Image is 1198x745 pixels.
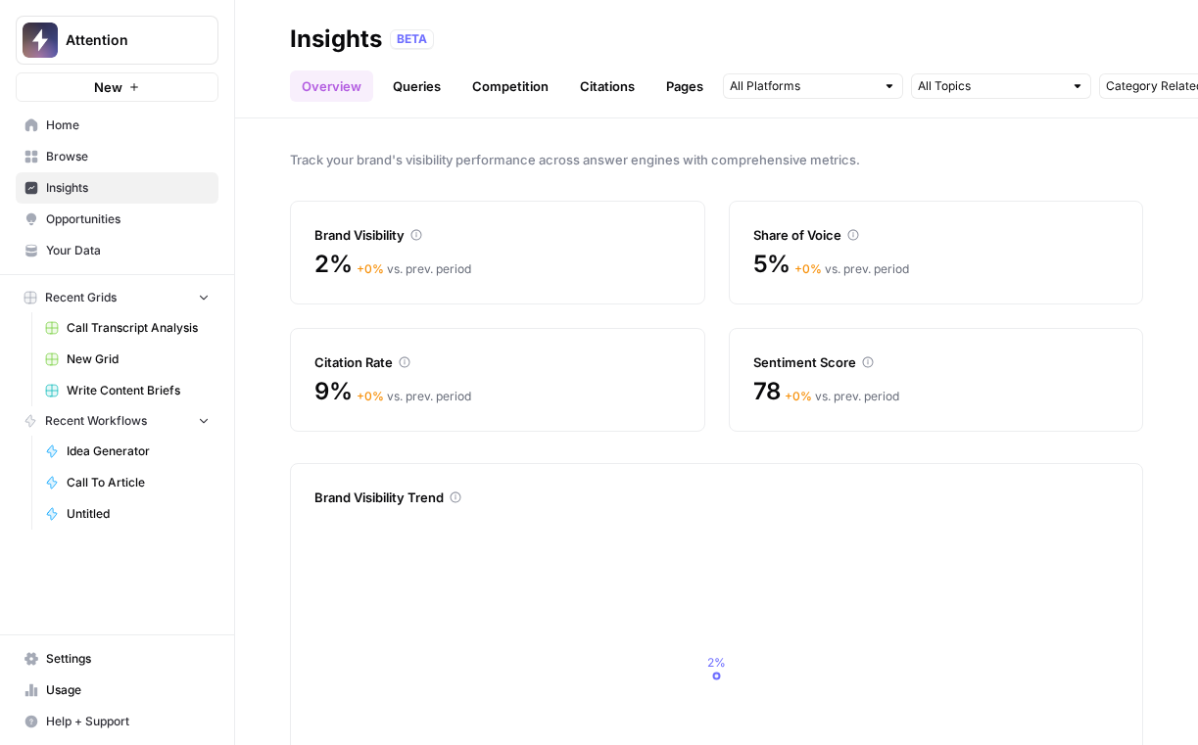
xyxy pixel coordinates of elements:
span: + 0 % [794,261,822,276]
span: Call Transcript Analysis [67,319,210,337]
span: Call To Article [67,474,210,491]
span: Settings [46,650,210,668]
span: 5% [753,249,791,280]
a: Pages [654,70,715,102]
div: BETA [390,29,434,49]
tspan: 2% [707,655,726,670]
div: Brand Visibility Trend [314,488,1119,507]
span: Home [46,116,210,134]
span: + 0 % [785,389,812,403]
span: Opportunities [46,210,210,228]
button: Recent Grids [16,283,218,312]
div: vs. prev. period [785,388,899,405]
a: Insights [16,172,218,204]
span: + 0 % [357,389,384,403]
div: vs. prev. period [357,260,471,278]
a: Citations [568,70,647,102]
span: Attention [66,30,184,50]
span: Untitled [67,505,210,523]
button: Recent Workflows [16,406,218,436]
span: Write Content Briefs [67,382,210,399]
a: Idea Generator [36,436,218,467]
input: All Platforms [730,76,875,96]
div: Brand Visibility [314,225,681,245]
a: Opportunities [16,204,218,235]
span: Your Data [46,242,210,259]
button: Help + Support [16,706,218,737]
img: Attention Logo [23,23,58,58]
div: Sentiment Score [753,352,1120,372]
a: Overview [290,70,373,102]
input: All Topics [918,76,1063,96]
a: Write Content Briefs [36,375,218,406]
a: Call To Article [36,467,218,498]
span: 78 [753,376,782,407]
span: Browse [46,148,210,165]
a: Your Data [16,235,218,266]
a: Browse [16,141,218,172]
a: Call Transcript Analysis [36,312,218,344]
span: Idea Generator [67,442,210,460]
button: New [16,72,218,102]
button: Workspace: Attention [16,16,218,65]
a: Settings [16,643,218,675]
span: Recent Grids [45,289,117,306]
div: vs. prev. period [357,388,471,405]
span: Usage [46,681,210,699]
span: + 0 % [357,261,384,276]
span: Help + Support [46,713,210,730]
span: 2% [314,249,353,280]
span: New [94,77,122,97]
div: Citation Rate [314,352,681,372]
span: New Grid [67,350,210,368]
a: Home [16,110,218,141]
div: vs. prev. period [794,260,909,278]
a: Usage [16,675,218,706]
a: Untitled [36,498,218,530]
span: 9% [314,376,353,407]
a: New Grid [36,344,218,375]
div: Insights [290,23,382,55]
div: Share of Voice [753,225,1120,245]
span: Recent Workflows [45,412,147,430]
span: Insights [46,179,210,197]
span: Track your brand's visibility performance across answer engines with comprehensive metrics. [290,150,1143,169]
a: Competition [460,70,560,102]
a: Queries [381,70,453,102]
